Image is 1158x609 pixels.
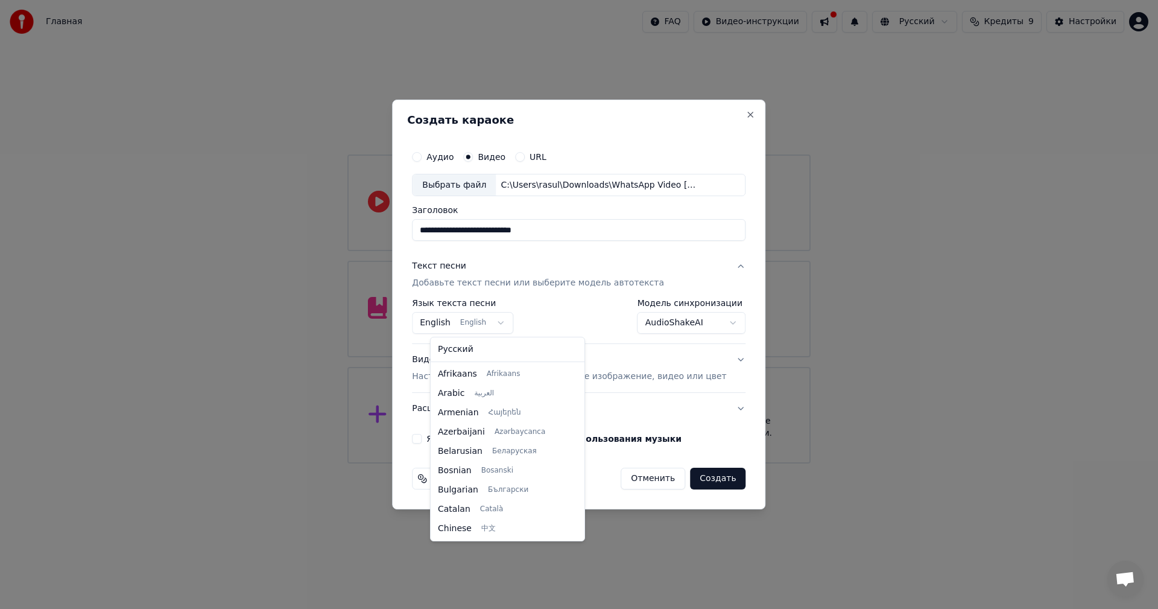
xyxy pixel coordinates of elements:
[495,427,545,437] span: Azərbaycanca
[481,524,496,534] span: 中文
[438,343,473,356] span: Русский
[480,505,503,514] span: Català
[492,447,537,456] span: Беларуская
[488,485,528,495] span: Български
[438,484,478,496] span: Bulgarian
[438,407,479,419] span: Armenian
[474,389,494,398] span: العربية
[438,445,482,458] span: Belarusian
[489,408,521,418] span: Հայերեն
[438,426,485,438] span: Azerbaijani
[438,465,472,477] span: Bosnian
[438,503,470,515] span: Catalan
[481,466,513,476] span: Bosanski
[438,523,472,535] span: Chinese
[438,387,464,400] span: Arabic
[438,368,477,380] span: Afrikaans
[487,369,520,379] span: Afrikaans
